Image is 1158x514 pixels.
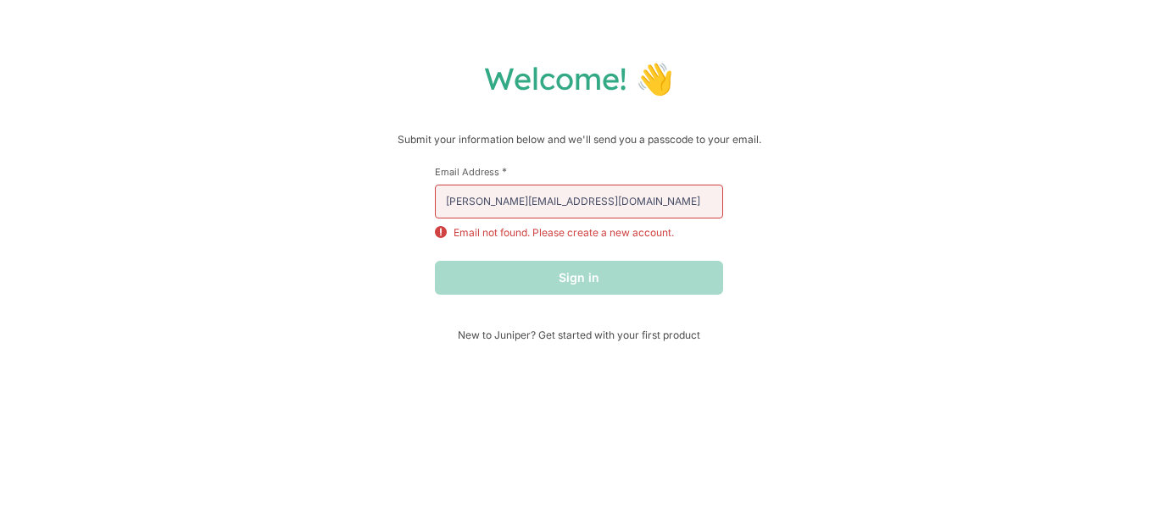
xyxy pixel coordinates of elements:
span: New to Juniper? Get started with your first product [435,329,723,341]
p: Email not found. Please create a new account. [454,225,674,240]
h1: Welcome! 👋 [17,59,1141,97]
label: Email Address [435,165,723,178]
span: This field is required. [502,165,507,178]
input: email@example.com [435,185,723,218]
p: Submit your information below and we'll send you a passcode to your email. [17,131,1141,148]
